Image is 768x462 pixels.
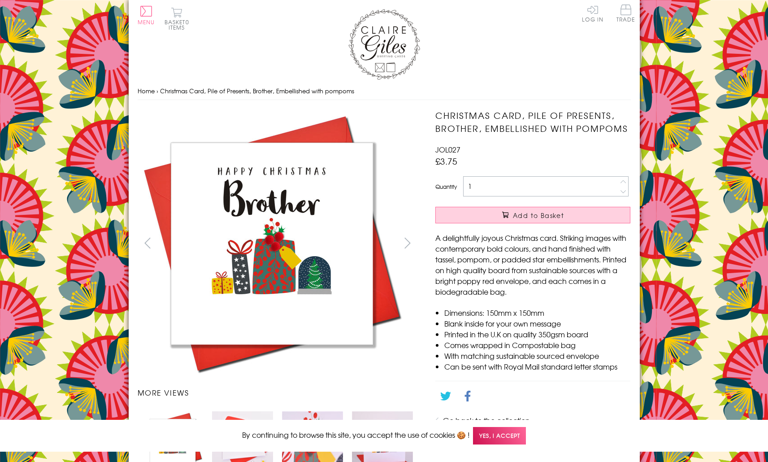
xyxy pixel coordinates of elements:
[582,4,603,22] a: Log In
[435,155,457,167] span: £3.75
[348,9,420,80] img: Claire Giles Greetings Cards
[443,415,530,426] a: Go back to the collection
[138,233,158,253] button: prev
[165,7,189,30] button: Basket0 items
[138,18,155,26] span: Menu
[616,4,635,24] a: Trade
[435,232,630,297] p: A delightfully joyous Christmas card. Striking images with contemporary bold colours, and hand fi...
[444,318,630,329] li: Blank inside for your own message
[397,233,417,253] button: next
[444,340,630,350] li: Comes wrapped in Compostable bag
[513,211,564,220] span: Add to Basket
[138,87,155,95] a: Home
[138,82,631,100] nav: breadcrumbs
[435,183,457,191] label: Quantity
[444,307,630,318] li: Dimensions: 150mm x 150mm
[444,350,630,361] li: With matching sustainable sourced envelope
[435,207,630,223] button: Add to Basket
[616,4,635,22] span: Trade
[473,427,526,445] span: Yes, I accept
[444,361,630,372] li: Can be sent with Royal Mail standard letter stamps
[137,109,406,378] img: Christmas Card, Pile of Presents, Brother, Embellished with pompoms
[435,144,460,155] span: JOL027
[444,329,630,340] li: Printed in the U.K on quality 350gsm board
[156,87,158,95] span: ›
[138,387,418,398] h3: More views
[435,109,630,135] h1: Christmas Card, Pile of Presents, Brother, Embellished with pompoms
[138,6,155,25] button: Menu
[417,109,686,378] img: Christmas Card, Pile of Presents, Brother, Embellished with pompoms
[169,18,189,31] span: 0 items
[160,87,354,95] span: Christmas Card, Pile of Presents, Brother, Embellished with pompoms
